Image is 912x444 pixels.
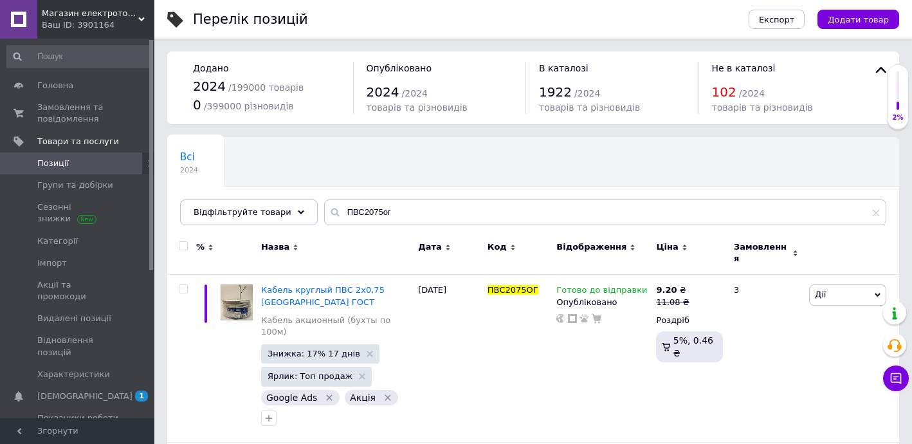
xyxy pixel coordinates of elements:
span: / 2024 [739,88,765,98]
span: Відновлення позицій [37,335,119,358]
div: Роздріб [656,315,723,326]
span: Додати товар [828,15,889,24]
span: Головна [37,80,73,91]
span: товарів та різновидів [712,102,813,113]
span: Ціна [656,241,678,253]
button: Експорт [749,10,805,29]
span: Назва [261,241,289,253]
svg: Видалити мітку [324,393,334,403]
span: Опубліковано [367,63,432,73]
span: Імпорт [37,257,67,269]
span: Додано [193,63,228,73]
span: Експорт [759,15,795,24]
div: 2% [888,113,908,122]
span: товарів та різновидів [367,102,468,113]
div: 3 [726,275,806,442]
span: Замовлення [734,241,789,264]
span: Показники роботи компанії [37,412,119,436]
a: Кабель круглый ПВС 2х0,75 [GEOGRAPHIC_DATA] ГОСТ [261,285,385,306]
span: % [196,241,205,253]
input: Пошук по назві позиції, артикулу і пошуковим запитам [324,199,886,225]
span: Магазин електротоварів ASFA [42,8,138,19]
span: Замовлення та повідомлення [37,102,119,125]
span: Дії [815,290,826,299]
span: 102 [712,84,736,100]
span: / 2024 [574,88,600,98]
span: Характеристики [37,369,110,380]
div: ₴ [656,284,689,296]
span: Товари та послуги [37,136,119,147]
span: Знижка: 17% 17 днів [268,349,360,358]
span: 2024 [367,84,399,100]
span: Акція [350,393,376,403]
span: / 2024 [402,88,428,98]
div: 11.08 ₴ [656,297,689,308]
span: Сезонні знижки [37,201,119,225]
span: Акції та промокоди [37,279,119,302]
span: Відфільтруйте товари [194,207,291,217]
span: Готово до відправки [556,285,647,299]
span: Групи та добірки [37,180,113,191]
svg: Видалити мітку [383,393,393,403]
span: 1 [135,391,148,402]
b: 9.20 [656,285,677,295]
span: 2024 [180,165,198,175]
div: Ваш ID: 3901164 [42,19,154,31]
span: 0 [193,97,201,113]
button: Чат з покупцем [883,365,909,391]
span: Код [488,241,507,253]
span: Дата [418,241,442,253]
span: 5%, 0.46 ₴ [673,335,713,358]
span: 2024 [193,79,226,94]
img: Кабель круглый ПВС 2х0,75 Одесса ГОСТ [219,284,255,320]
span: Позиції [37,158,69,169]
span: 1922 [539,84,572,100]
span: товарів та різновидів [539,102,640,113]
span: ЕС КАБЛЕКС [180,200,243,212]
span: Google Ads [266,393,317,403]
input: Пошук [6,45,152,68]
span: Видалені позиції [37,313,111,324]
span: Всі [180,151,195,163]
a: Кабель акционный (бухты по 100м) [261,315,412,338]
button: Додати товар [817,10,899,29]
span: / 199000 товарів [228,82,304,93]
span: / 399000 різновидів [204,101,294,111]
span: Відображення [556,241,626,253]
span: Не в каталозі [712,63,776,73]
span: [DEMOGRAPHIC_DATA] [37,391,132,402]
div: Перелік позицій [193,13,308,26]
div: [DATE] [415,275,484,442]
span: ПВС2075ОГ [488,285,538,295]
span: В каталозі [539,63,588,73]
div: Опубліковано [556,297,650,308]
span: Категорії [37,236,78,247]
span: Ярлик: Топ продаж [268,372,352,380]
